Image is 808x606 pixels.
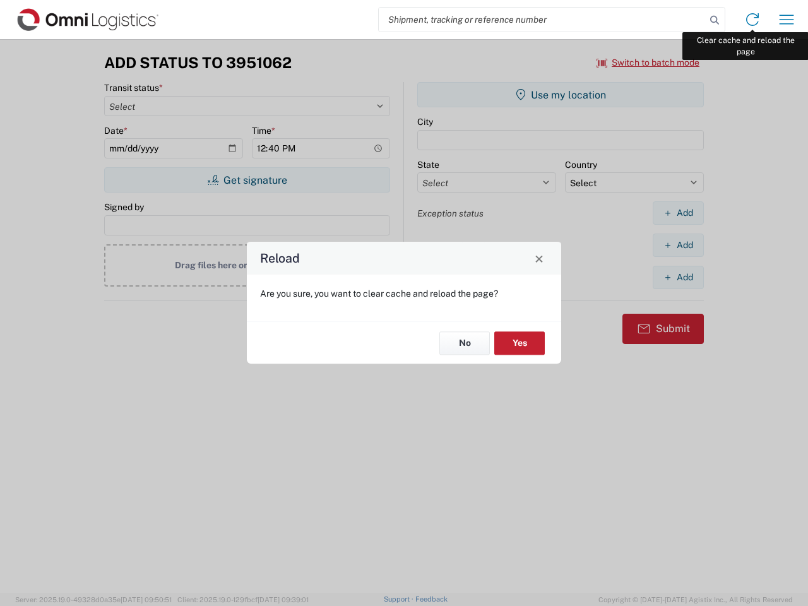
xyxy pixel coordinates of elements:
button: Yes [494,331,545,355]
input: Shipment, tracking or reference number [379,8,706,32]
button: No [439,331,490,355]
h4: Reload [260,249,300,268]
p: Are you sure, you want to clear cache and reload the page? [260,288,548,299]
button: Close [530,249,548,267]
